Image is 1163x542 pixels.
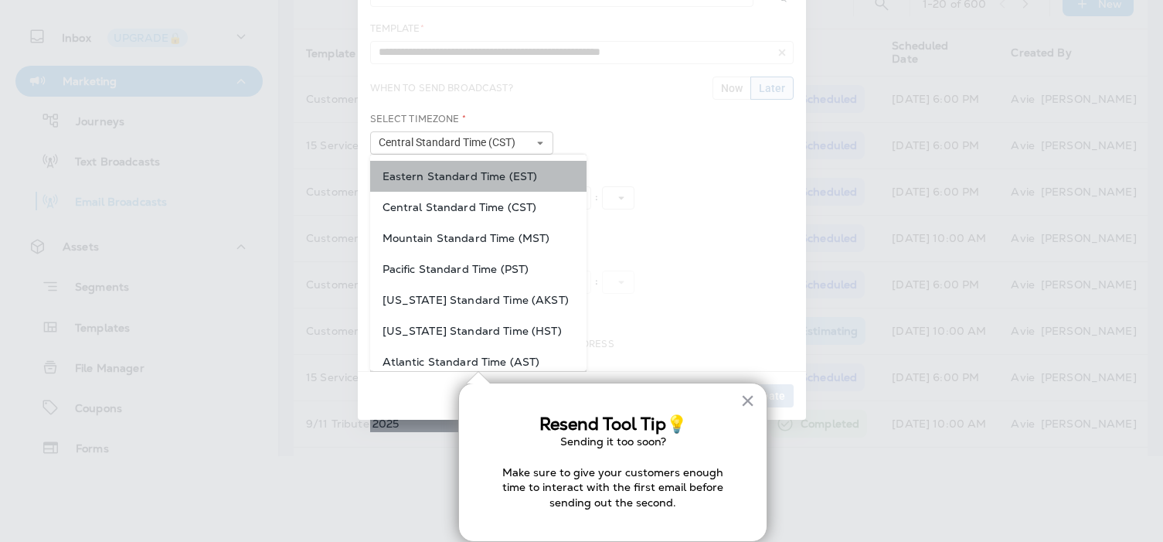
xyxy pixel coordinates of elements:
[740,388,755,413] button: Close
[383,201,574,213] span: Central Standard Time (CST)
[490,414,736,435] h3: Resend Tool Tip💡
[383,232,574,244] span: Mountain Standard Time (MST)
[383,356,574,368] span: Atlantic Standard Time (AST)
[490,465,736,511] p: Make sure to give your customers enough time to interact with the first email before sending out ...
[383,263,574,275] span: Pacific Standard Time (PST)
[383,294,574,306] span: [US_STATE] Standard Time (AKST)
[370,113,466,125] label: Select Timezone
[383,170,574,182] span: Eastern Standard Time (EST)
[379,136,522,149] span: Central Standard Time (CST)
[490,435,736,450] p: Sending it too soon?
[383,325,574,337] span: [US_STATE] Standard Time (HST)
